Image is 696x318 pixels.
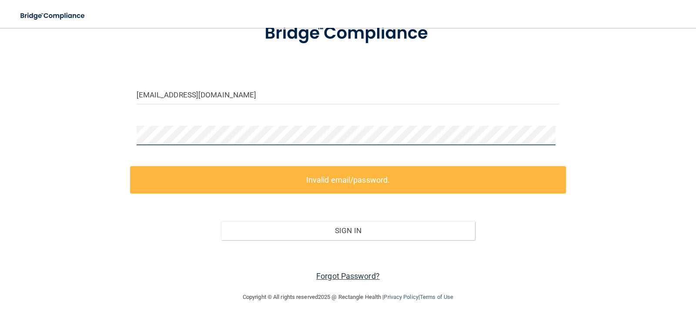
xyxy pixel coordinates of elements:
[221,221,475,240] button: Sign In
[316,271,380,281] a: Forgot Password?
[384,294,418,300] a: Privacy Policy
[13,7,93,25] img: bridge_compliance_login_screen.278c3ca4.svg
[130,166,566,194] label: Invalid email/password.
[137,85,560,104] input: Email
[420,294,453,300] a: Terms of Use
[189,283,507,311] div: Copyright © All rights reserved 2025 @ Rectangle Health | |
[247,11,449,56] img: bridge_compliance_login_screen.278c3ca4.svg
